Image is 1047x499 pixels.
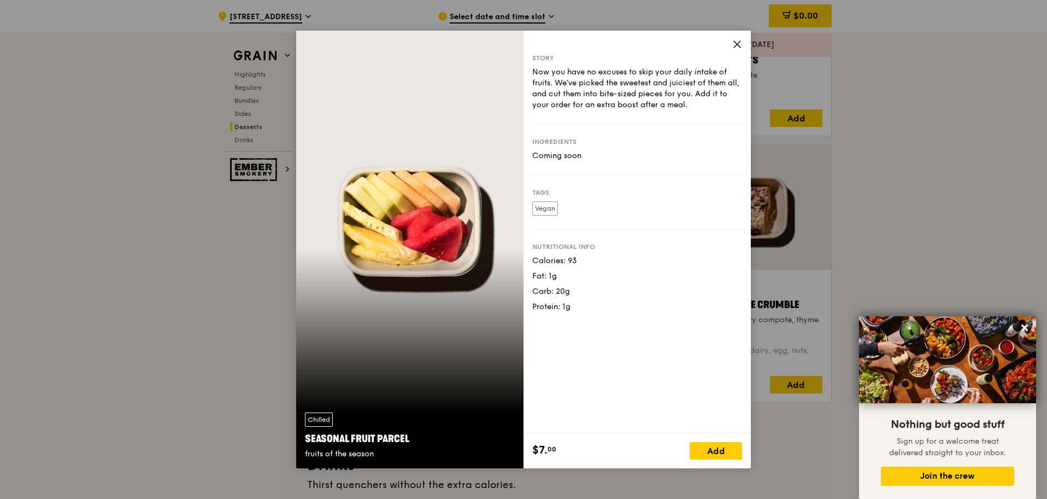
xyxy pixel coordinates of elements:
[532,67,742,111] div: Now you have no excuses to skip your daily intake of fruits. We’ve picked the sweetest and juicie...
[881,467,1014,486] button: Join the crew
[532,150,742,161] div: Coming soon
[532,188,742,197] div: Tags
[532,201,558,216] label: Vegan
[532,442,548,459] span: $7.
[859,316,1036,403] img: DSC07876-Edit02-Large.jpeg
[548,445,556,454] span: 00
[532,137,742,146] div: Ingredients
[532,242,742,251] div: Nutritional info
[891,418,1004,431] span: Nothing but good stuff
[532,286,742,297] div: Carb: 20g
[305,413,333,427] div: Chilled
[305,431,515,446] div: Seasonal Fruit Parcel
[1016,319,1033,336] button: Close
[305,449,515,460] div: fruits of the season
[532,271,742,282] div: Fat: 1g
[532,256,742,266] div: Calories: 93
[690,442,742,460] div: Add
[889,437,1006,457] span: Sign up for a welcome treat delivered straight to your inbox.
[532,54,742,62] div: Story
[532,301,742,312] div: Protein: 1g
